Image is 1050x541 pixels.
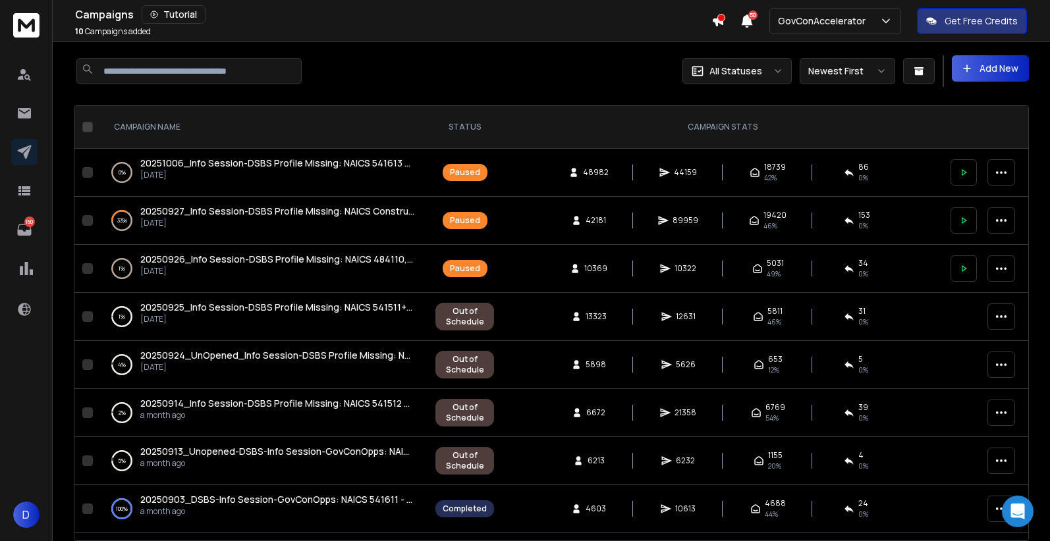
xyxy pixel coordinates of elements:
[443,450,487,471] div: Out of Schedule
[586,503,606,514] span: 4603
[858,413,868,423] span: 0 %
[674,167,697,178] span: 44159
[584,263,607,274] span: 10369
[98,293,428,341] td: 1%20250925_Info Session-DSBS Profile Missing: NAICS 541511+541330+541690+541614+541715[DATE]
[858,365,868,375] span: 0 %
[768,354,783,365] span: 653
[858,354,863,365] span: 5
[858,258,868,269] span: 34
[13,502,40,528] button: D
[588,455,605,466] span: 6213
[140,493,414,506] a: 20250903_DSBS-Info Session-GovConOpps: NAICS 541611 - DSBS Profile Missing
[858,220,868,231] span: 0 %
[676,359,696,370] span: 5626
[586,215,606,226] span: 42181
[676,311,696,322] span: 12631
[945,14,1018,28] p: Get Free Credits
[98,106,428,149] th: CAMPAIGN NAME
[586,359,606,370] span: 5898
[140,458,414,469] p: a month ago
[858,509,868,519] span: 0 %
[443,402,487,423] div: Out of Schedule
[502,106,943,149] th: CAMPAIGN STATS
[583,167,609,178] span: 48982
[675,407,696,418] span: 21358
[858,269,868,279] span: 0 %
[119,262,125,275] p: 1 %
[768,461,781,471] span: 20 %
[858,402,868,413] span: 39
[118,454,126,467] p: 5 %
[767,306,783,317] span: 5811
[75,5,711,24] div: Campaigns
[768,365,779,375] span: 12 %
[673,215,698,226] span: 89959
[140,157,414,170] a: 20251006_Info Session-DSBS Profile Missing: NAICS 541613 Services+48k leads
[142,5,206,24] button: Tutorial
[765,402,785,413] span: 6769
[140,362,414,373] p: [DATE]
[917,8,1027,34] button: Get Free Credits
[117,214,127,227] p: 33 %
[75,26,151,37] p: Campaigns added
[767,317,781,327] span: 46 %
[450,263,480,274] div: Paused
[428,106,502,149] th: STATUS
[98,389,428,437] td: 2%20250914_Info Session-DSBS Profile Missing: NAICS 541512 & [PERSON_NAME]'s Client-Hands On IT, ...
[858,498,868,509] span: 24
[858,162,869,172] span: 86
[119,310,125,323] p: 1 %
[763,210,787,220] span: 19420
[450,167,480,178] div: Paused
[140,493,497,505] span: 20250903_DSBS-Info Session-GovConOpps: NAICS 541611 - DSBS Profile Missing
[140,506,414,517] p: a month ago
[140,266,414,276] p: [DATE]
[140,218,414,228] p: [DATE]
[98,437,428,485] td: 5%20250913_Unopened-DSBS-Info Session-GovConOpps: NAICS 541611 - DSBS Profile Missinga month ago
[140,445,545,457] span: 20250913_Unopened-DSBS-Info Session-GovConOpps: NAICS 541611 - DSBS Profile Missing
[140,205,414,218] a: 20250927_Info Session-DSBS Profile Missing: NAICS Construction, Trades, Facilities, & Building Se...
[450,215,480,226] div: Paused
[764,172,777,183] span: 42 %
[586,407,605,418] span: 6672
[98,245,428,293] td: 1%20250926_Info Session-DSBS Profile Missing: NAICS 484110, 484121, 611710, 611430, 541612[DATE]
[858,317,868,327] span: 0 %
[586,311,607,322] span: 13323
[140,397,598,409] span: 20250914_Info Session-DSBS Profile Missing: NAICS 541512 & [PERSON_NAME]'s Client-Hands On IT, LLC
[764,162,786,172] span: 18739
[98,485,428,533] td: 100%20250903_DSBS-Info Session-GovConOpps: NAICS 541611 - DSBS Profile Missinga month ago
[140,301,547,313] span: 20250925_Info Session-DSBS Profile Missing: NAICS 541511+541330+541690+541614+541715
[675,503,696,514] span: 10613
[443,306,487,327] div: Out of Schedule
[140,445,414,458] a: 20250913_Unopened-DSBS-Info Session-GovConOpps: NAICS 541611 - DSBS Profile Missing
[140,253,414,266] a: 20250926_Info Session-DSBS Profile Missing: NAICS 484110, 484121, 611710, 611430, 541612
[709,64,762,78] p: All Statuses
[140,349,603,361] span: 20250924_UnOpened_Info Session-DSBS Profile Missing: NAICS 541512 & Like GP Client-Hands On IT, LLC
[119,406,126,419] p: 2 %
[858,306,866,317] span: 31
[118,358,126,371] p: 4 %
[800,58,895,84] button: Newest First
[765,413,779,423] span: 54 %
[119,166,126,179] p: 0 %
[767,258,784,269] span: 5031
[765,498,786,509] span: 4688
[11,217,38,243] a: 160
[1002,496,1034,527] div: Open Intercom Messenger
[778,14,871,28] p: GovConAccelerator
[765,509,778,519] span: 44 %
[858,210,870,220] span: 153
[140,157,490,169] span: 20251006_Info Session-DSBS Profile Missing: NAICS 541613 Services+48k leads
[443,503,487,514] div: Completed
[675,263,696,274] span: 10322
[140,397,414,410] a: 20250914_Info Session-DSBS Profile Missing: NAICS 541512 & [PERSON_NAME]'s Client-Hands On IT, LLC
[443,354,487,375] div: Out of Schedule
[98,149,428,197] td: 0%20251006_Info Session-DSBS Profile Missing: NAICS 541613 Services+48k leads[DATE]
[140,314,414,324] p: [DATE]
[140,349,414,362] a: 20250924_UnOpened_Info Session-DSBS Profile Missing: NAICS 541512 & Like GP Client-Hands On IT, LLC
[140,253,543,265] span: 20250926_Info Session-DSBS Profile Missing: NAICS 484110, 484121, 611710, 611430, 541612
[140,170,414,180] p: [DATE]
[763,220,777,231] span: 46 %
[858,172,868,183] span: 0 %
